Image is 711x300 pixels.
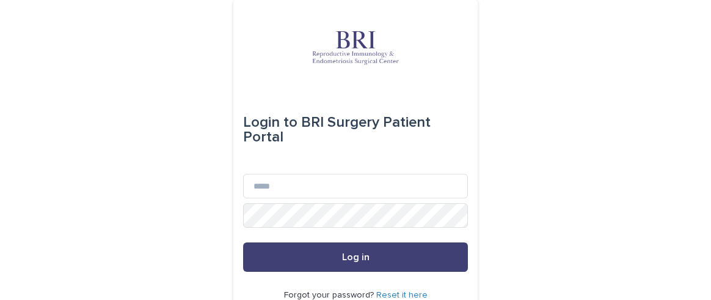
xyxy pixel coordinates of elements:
[284,291,376,299] span: Forgot your password?
[243,115,297,130] span: Login to
[376,291,428,299] a: Reset it here
[342,252,370,262] span: Log in
[282,29,429,66] img: oRmERfgFTTevZZKagoCM
[243,242,468,272] button: Log in
[243,105,468,154] div: BRI Surgery Patient Portal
